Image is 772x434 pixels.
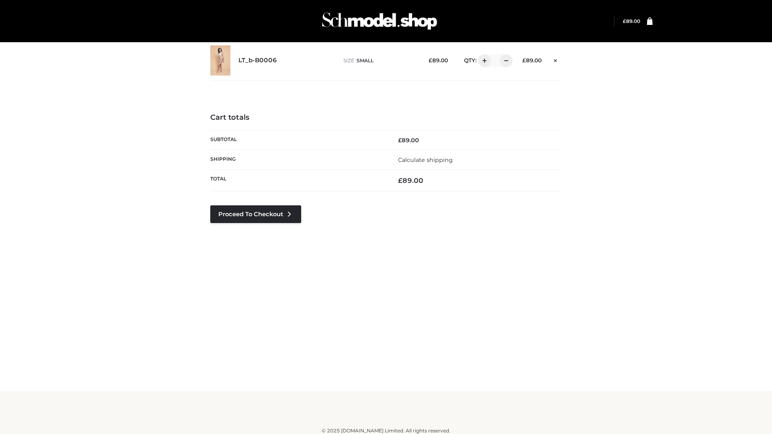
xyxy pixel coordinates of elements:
span: £ [522,57,526,63]
th: Total [210,170,386,191]
bdi: 89.00 [429,57,448,63]
a: LT_b-B0006 [238,57,277,64]
th: Shipping [210,150,386,170]
span: SMALL [357,57,374,63]
p: size : [343,57,416,64]
span: £ [429,57,432,63]
span: £ [398,137,402,144]
a: £89.00 [623,18,640,24]
img: Schmodel Admin 964 [319,5,440,37]
a: Remove this item [550,54,562,65]
bdi: 89.00 [398,137,419,144]
bdi: 89.00 [522,57,542,63]
bdi: 89.00 [398,176,423,184]
th: Subtotal [210,130,386,150]
div: QTY: [456,54,510,67]
a: Calculate shipping [398,156,453,164]
h4: Cart totals [210,113,562,122]
span: £ [623,18,626,24]
bdi: 89.00 [623,18,640,24]
a: Proceed to Checkout [210,205,301,223]
span: £ [398,176,402,184]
